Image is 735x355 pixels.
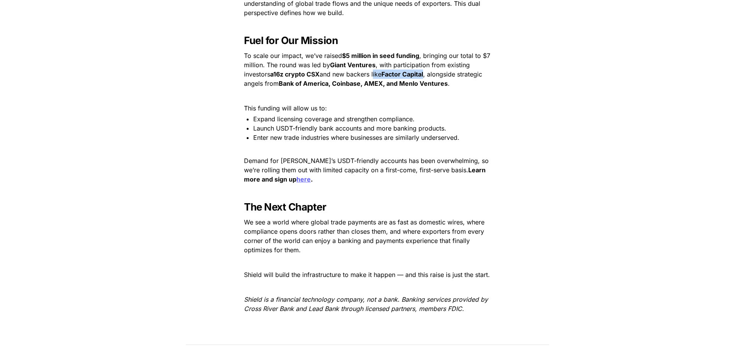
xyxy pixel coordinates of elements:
[253,134,459,141] span: Enter new trade industries where businesses are similarly underserved.
[320,70,381,78] span: and new backers like
[330,61,376,69] strong: Giant Ventures
[244,157,491,174] span: Demand for [PERSON_NAME]’s USDT-friendly accounts has been overwhelming, so we’re rolling them ou...
[381,70,423,78] strong: Factor Capital
[244,296,490,313] em: Shield is a financial technology company, not a bank. Banking services provided by Cross River Ba...
[342,52,419,59] strong: $5 million in seed funding
[296,175,311,183] a: here
[253,115,415,123] span: Expand licensing coverage and strengthen compliance.
[244,104,327,112] span: This funding will allow us to:
[244,52,342,59] span: To scale our impact, we’ve raised
[244,218,486,254] span: We see a world where global trade payments are as fast as domestic wires, where compliance opens ...
[448,80,450,87] span: .
[253,124,446,132] span: Launch USDT-friendly bank accounts and more banking products.
[270,70,320,78] strong: a16z crypto CSX
[279,80,448,87] strong: Bank of America, Coinbase, AMEX, and Menlo Ventures
[244,201,326,213] strong: The Next Chapter
[244,271,490,279] span: Shield will build the infrastructure to make it happen — and this raise is just the start.
[311,175,313,183] strong: .
[244,34,338,46] strong: Fuel for Our Mission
